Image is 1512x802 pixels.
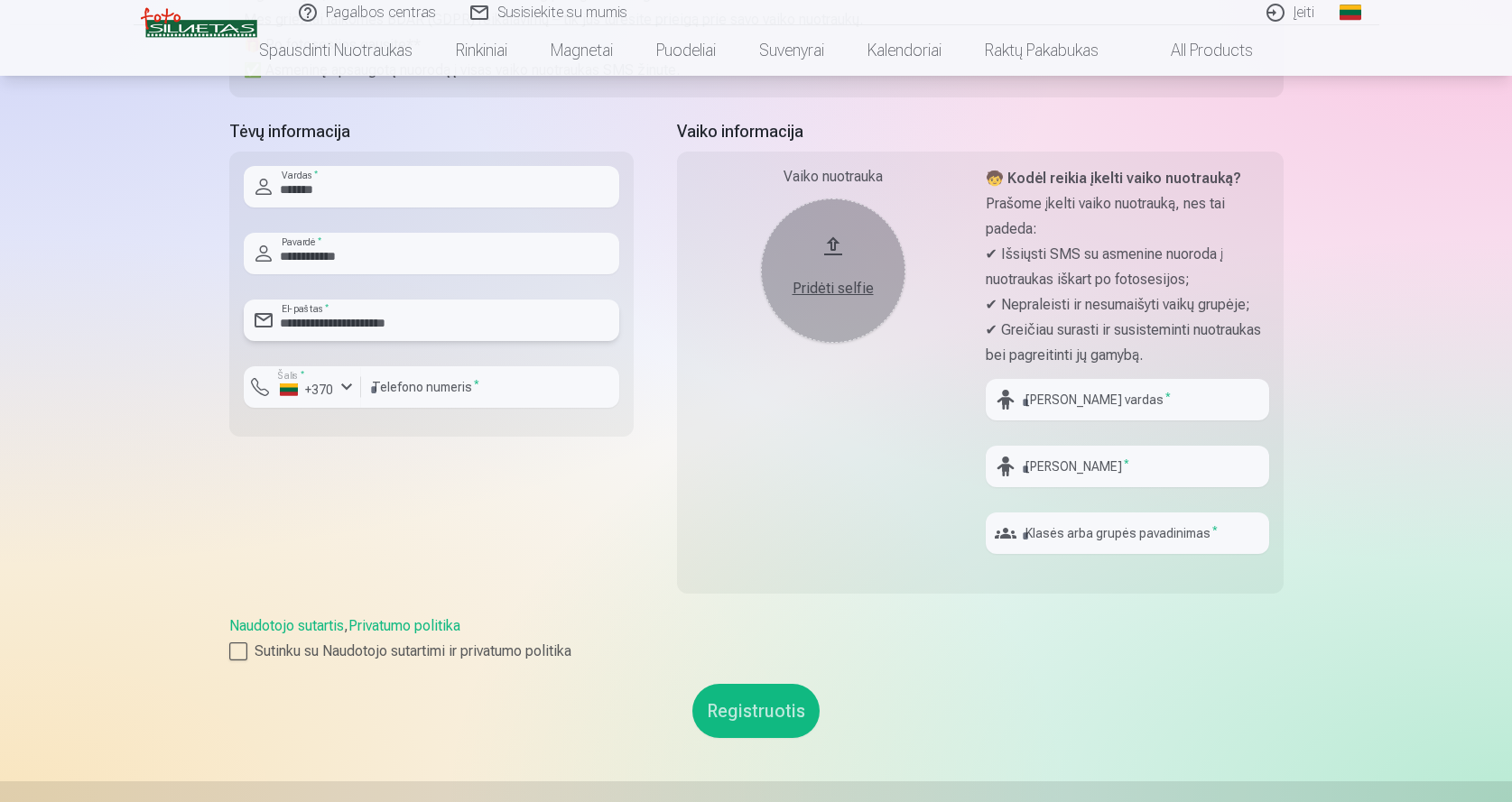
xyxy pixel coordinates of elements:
[529,25,635,76] a: Magnetai
[986,242,1269,292] p: ✔ Išsiųsti SMS su asmenine nuoroda į nuotraukas iškart po fotosesijos;
[229,641,1284,662] label: Sutinku su Naudotojo sutartimi ir privatumo politika
[280,381,334,399] div: +370
[244,366,361,408] button: Šalis*+370
[986,170,1241,187] strong: 🧒 Kodėl reikia įkelti vaiko nuotrauką?
[141,7,257,38] img: /v3
[986,191,1269,242] p: Prašome įkelti vaiko nuotrauką, nes tai padeda:
[229,615,1284,662] div: ,
[237,25,434,76] a: Spausdinti nuotraukas
[348,617,460,634] a: Privatumo politika
[986,292,1269,318] p: ✔ Nepraleisti ir nesumaišyti vaikų grupėje;
[273,369,310,383] label: Šalis
[761,198,905,343] button: Pridėti selfie
[1120,25,1275,76] a: All products
[963,25,1120,76] a: Raktų pakabukas
[779,278,887,300] div: Pridėti selfie
[846,25,963,76] a: Kalendoriai
[986,318,1269,368] p: ✔ Greičiau surasti ir susisteminti nuotraukas bei pagreitinti jų gamybą.
[229,617,344,634] a: Naudotojo sutartis
[229,119,634,144] h5: Tėvų informacija
[692,684,820,738] button: Registruotis
[691,166,975,188] div: Vaiko nuotrauka
[677,119,1284,144] h5: Vaiko informacija
[434,25,529,76] a: Rinkiniai
[737,25,846,76] a: Suvenyrai
[635,25,737,76] a: Puodeliai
